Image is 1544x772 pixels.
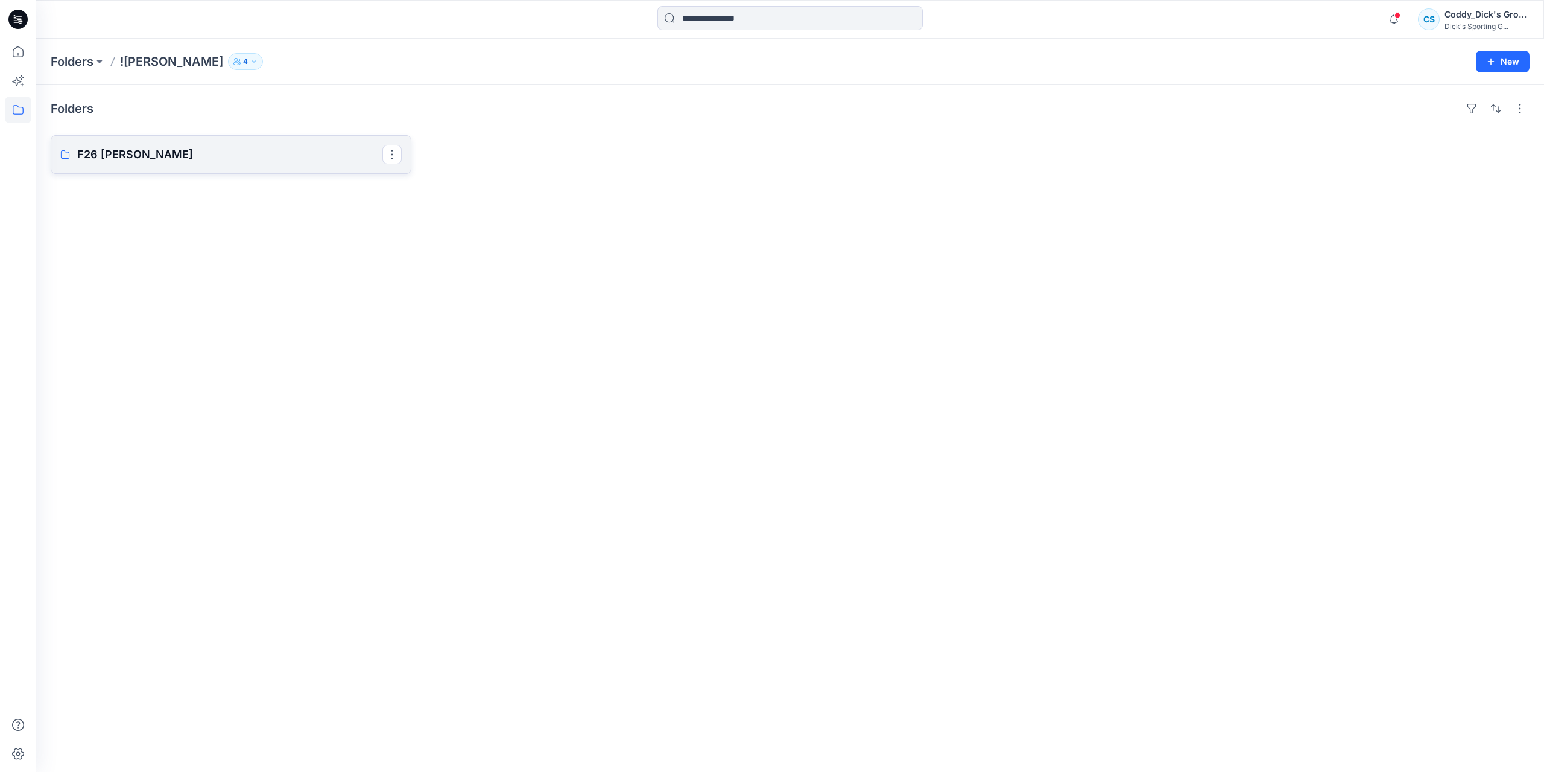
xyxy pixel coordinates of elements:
a: Folders [51,53,93,70]
p: 4 [243,55,248,68]
p: ![PERSON_NAME] [120,53,223,70]
div: CS [1418,8,1440,30]
div: Coddy_Dick's Group [1444,7,1529,22]
button: New [1476,51,1530,72]
button: 4 [228,53,263,70]
div: Dick's Sporting G... [1444,22,1529,31]
h4: Folders [51,101,93,116]
a: F26 [PERSON_NAME] [51,135,411,174]
p: F26 [PERSON_NAME] [77,146,382,163]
